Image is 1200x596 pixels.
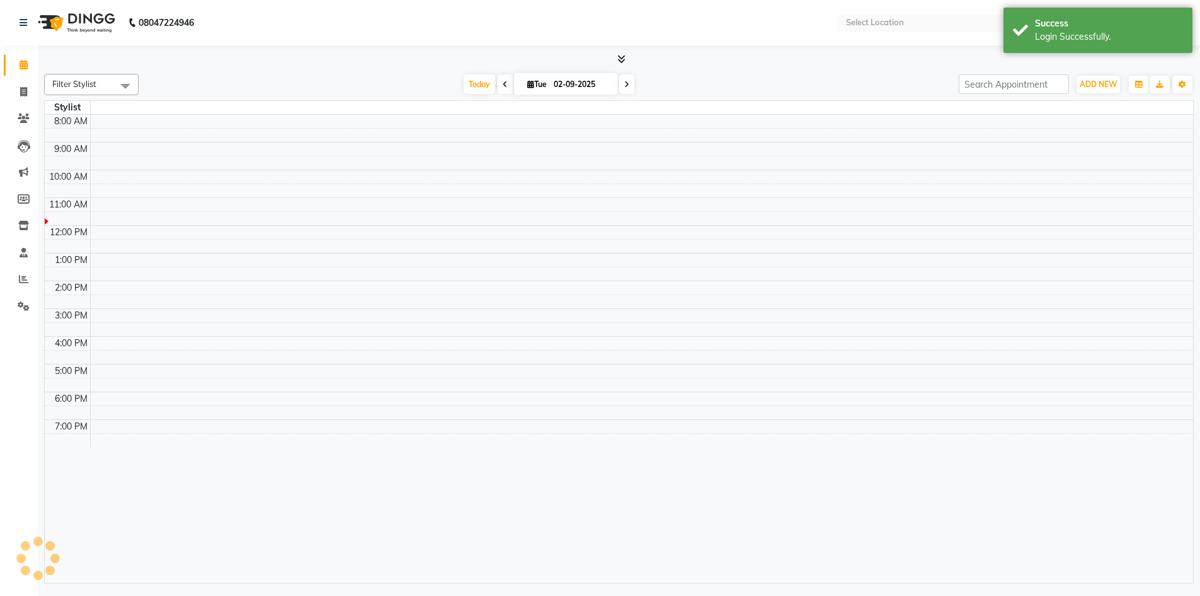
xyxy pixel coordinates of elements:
div: 8:00 AM [52,115,90,128]
div: 1:00 PM [52,254,90,267]
div: 9:00 AM [52,143,90,156]
div: 4:00 PM [52,337,90,350]
b: 08047224946 [139,5,194,40]
div: 3:00 PM [52,309,90,322]
div: Success [1035,17,1183,30]
span: Tue [524,79,550,89]
div: 6:00 PM [52,392,90,406]
div: 12:00 PM [47,226,90,239]
div: 2:00 PM [52,281,90,295]
div: Select Location [846,16,904,29]
span: ADD NEW [1080,79,1117,89]
span: Filter Stylist [52,79,96,89]
button: ADD NEW [1077,76,1120,93]
img: logo [32,5,118,40]
input: 2025-09-02 [550,75,613,94]
input: Search Appointment [959,74,1069,94]
span: Today [464,74,495,94]
div: Stylist [45,101,90,114]
div: Login Successfully. [1035,30,1183,44]
div: 7:00 PM [52,420,90,433]
div: 11:00 AM [47,198,90,211]
div: 10:00 AM [47,170,90,184]
div: 5:00 PM [52,365,90,378]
